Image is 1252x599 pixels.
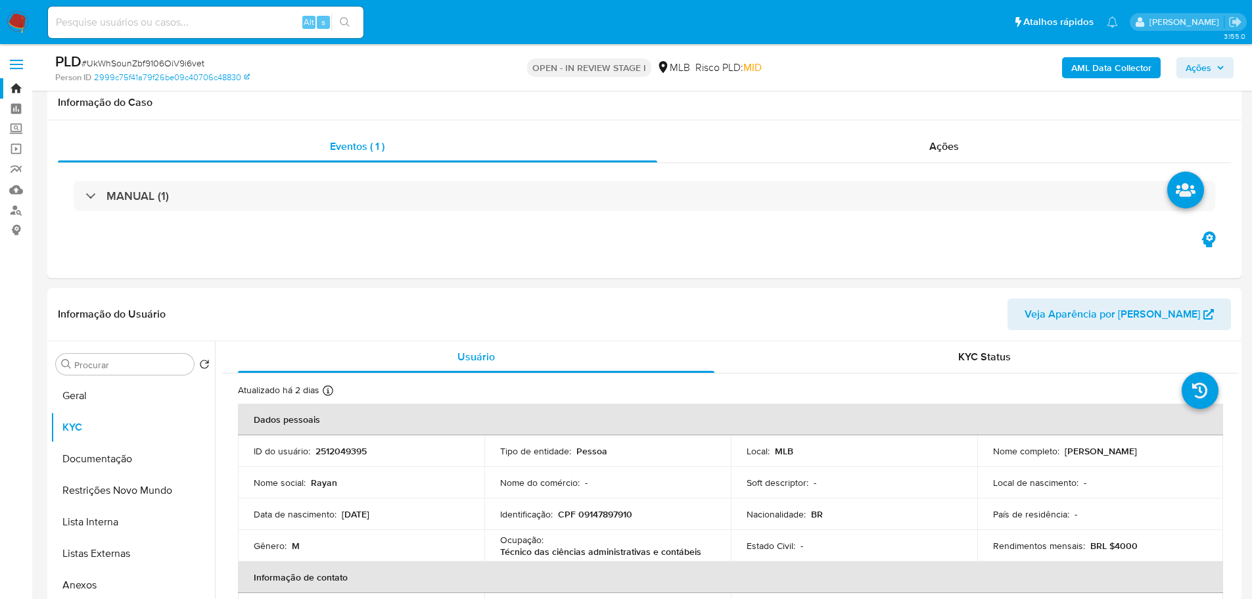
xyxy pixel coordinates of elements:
[993,508,1069,520] p: País de residência :
[1065,445,1137,457] p: [PERSON_NAME]
[747,445,770,457] p: Local :
[747,477,808,489] p: Soft descriptor :
[500,477,580,489] p: Nome do comércio :
[51,475,215,506] button: Restrições Novo Mundo
[106,189,169,203] h3: MANUAL (1)
[342,508,369,520] p: [DATE]
[1023,15,1094,29] span: Atalhos rápidos
[695,60,762,75] span: Risco PLD:
[958,349,1011,364] span: KYC Status
[1008,299,1231,330] button: Veja Aparência por [PERSON_NAME]
[55,51,81,72] b: PLD
[585,477,588,489] p: -
[74,181,1215,211] div: MANUAL (1)
[576,445,607,457] p: Pessoa
[527,59,651,77] p: OPEN - IN REVIEW STAGE I
[51,443,215,475] button: Documentação
[51,538,215,569] button: Listas Externas
[58,308,166,321] h1: Informação do Usuário
[81,57,204,70] span: # UkWhSounZbf9106OiV9i6vet
[238,562,1223,593] th: Informação de contato
[61,359,72,370] button: Procurar
[48,14,363,31] input: Pesquise usuários ou casos...
[1090,540,1138,552] p: BRL $4000
[657,60,690,75] div: MLB
[254,508,336,520] p: Data de nascimento :
[814,477,816,489] p: -
[558,508,632,520] p: CPF 09147897910
[929,139,959,154] span: Ações
[993,477,1078,489] p: Local de nascimento :
[747,540,795,552] p: Estado Civil :
[254,540,287,552] p: Gênero :
[292,540,300,552] p: M
[51,380,215,412] button: Geral
[747,508,806,520] p: Nacionalidade :
[1075,508,1077,520] p: -
[51,412,215,443] button: KYC
[500,508,553,520] p: Identificação :
[55,72,91,84] b: Person ID
[1071,57,1151,78] b: AML Data Collector
[254,445,310,457] p: ID do usuário :
[254,477,306,489] p: Nome social :
[500,445,571,457] p: Tipo de entidade :
[58,96,1231,109] h1: Informação do Caso
[51,506,215,538] button: Lista Interna
[321,16,325,28] span: s
[1025,299,1200,330] span: Veja Aparência por [PERSON_NAME]
[1228,15,1242,29] a: Sair
[993,445,1059,457] p: Nome completo :
[775,445,793,457] p: MLB
[1107,16,1118,28] a: Notificações
[199,359,210,373] button: Retornar ao pedido padrão
[311,477,337,489] p: Rayan
[1084,477,1086,489] p: -
[238,404,1223,435] th: Dados pessoais
[800,540,803,552] p: -
[74,359,189,371] input: Procurar
[500,534,544,546] p: Ocupação :
[811,508,823,520] p: BR
[1176,57,1234,78] button: Ações
[1062,57,1161,78] button: AML Data Collector
[993,540,1085,552] p: Rendimentos mensais :
[330,139,384,154] span: Eventos ( 1 )
[94,72,250,84] a: 2999c75f41a79f26be09c40706c48830
[238,384,319,396] p: Atualizado há 2 dias
[500,546,701,558] p: Técnico das ciências administrativas e contábeis
[457,349,495,364] span: Usuário
[1186,57,1211,78] span: Ações
[743,60,762,75] span: MID
[315,445,367,457] p: 2512049395
[304,16,314,28] span: Alt
[331,13,358,32] button: search-icon
[1149,16,1224,28] p: lucas.portella@mercadolivre.com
